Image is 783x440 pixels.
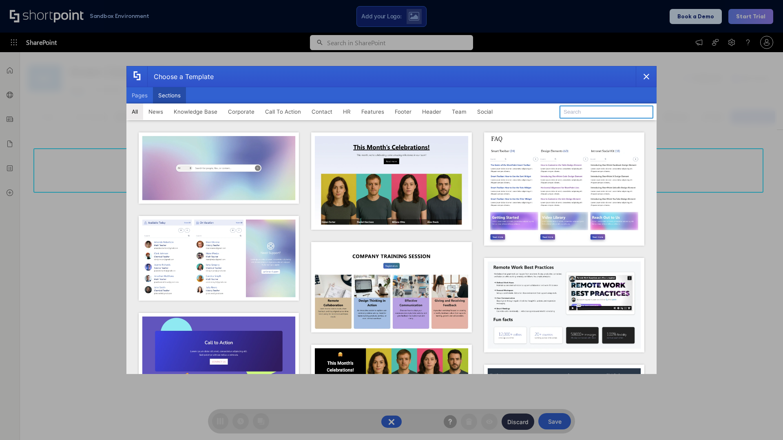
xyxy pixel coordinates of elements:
[126,87,153,103] button: Pages
[143,103,168,120] button: News
[223,103,260,120] button: Corporate
[260,103,306,120] button: Call To Action
[338,103,356,120] button: HR
[126,103,143,120] button: All
[742,401,783,440] iframe: Chat Widget
[447,103,472,120] button: Team
[153,87,186,103] button: Sections
[147,66,214,87] div: Choose a Template
[560,106,653,119] input: Search
[417,103,447,120] button: Header
[389,103,417,120] button: Footer
[356,103,389,120] button: Features
[126,66,657,374] div: template selector
[306,103,338,120] button: Contact
[472,103,498,120] button: Social
[168,103,223,120] button: Knowledge Base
